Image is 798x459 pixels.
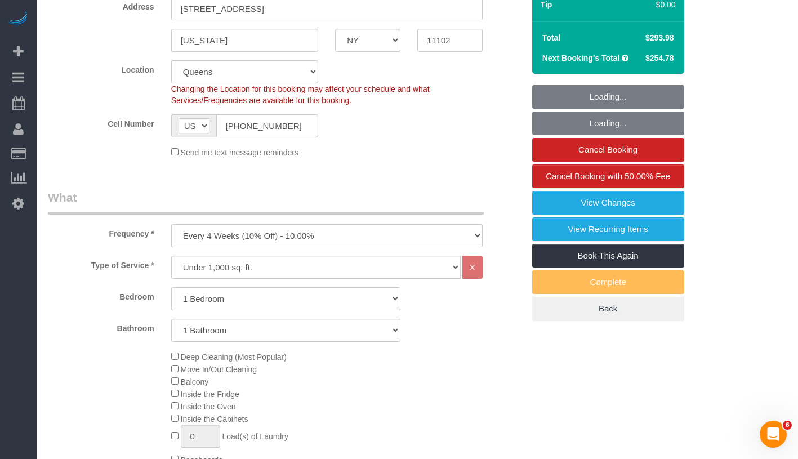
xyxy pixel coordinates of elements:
span: $293.98 [645,33,674,42]
strong: Total [542,33,560,42]
span: Inside the Fridge [181,390,239,399]
a: View Recurring Items [532,217,684,241]
span: Changing the Location for this booking may affect your schedule and what Services/Frequencies are... [171,84,430,105]
a: Back [532,297,684,320]
span: 6 [783,421,792,430]
span: $254.78 [645,54,674,63]
iframe: Intercom live chat [760,421,787,448]
label: Bathroom [39,319,163,334]
label: Frequency * [39,224,163,239]
input: Cell Number [216,114,319,137]
span: Load(s) of Laundry [222,432,288,441]
a: Book This Again [532,244,684,268]
span: Balcony [181,377,209,386]
span: Move In/Out Cleaning [181,365,257,374]
span: Send me text message reminders [181,148,298,157]
label: Location [39,60,163,75]
strong: Next Booking's Total [542,54,620,63]
span: Inside the Oven [181,402,236,411]
a: Cancel Booking with 50.00% Fee [532,164,684,188]
input: City [171,29,319,52]
img: Automaid Logo [7,11,29,27]
legend: What [48,189,484,215]
input: Zip Code [417,29,483,52]
label: Cell Number [39,114,163,130]
span: Inside the Cabinets [181,415,248,424]
a: Cancel Booking [532,138,684,162]
span: Cancel Booking with 50.00% Fee [546,171,670,181]
label: Bedroom [39,287,163,302]
span: Deep Cleaning (Most Popular) [181,353,287,362]
label: Type of Service * [39,256,163,271]
a: View Changes [532,191,684,215]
